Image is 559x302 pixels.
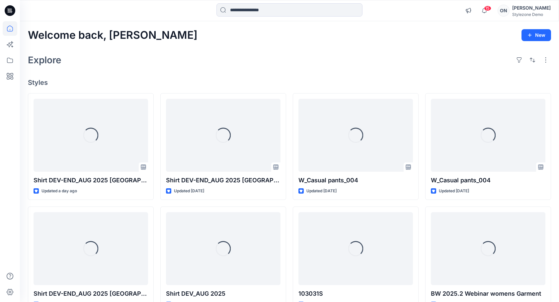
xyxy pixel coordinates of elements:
[28,79,551,87] h4: Styles
[484,6,491,11] span: 15
[34,289,148,298] p: Shirt DEV-END_AUG 2025 [GEOGRAPHIC_DATA]
[34,176,148,185] p: Shirt DEV-END_AUG 2025 [GEOGRAPHIC_DATA]
[166,176,280,185] p: Shirt DEV-END_AUG 2025 [GEOGRAPHIC_DATA]
[521,29,551,41] button: New
[298,289,413,298] p: 103031S
[28,55,61,65] h2: Explore
[41,188,77,195] p: Updated a day ago
[431,289,545,298] p: BW 2025.2 Webinar womens Garment
[298,176,413,185] p: W_Casual pants_004
[306,188,337,195] p: Updated [DATE]
[28,29,198,41] h2: Welcome back, [PERSON_NAME]
[431,176,545,185] p: W_Casual pants_004
[439,188,469,195] p: Updated [DATE]
[498,5,510,17] div: ON
[512,12,551,17] div: Stylezone Demo
[512,4,551,12] div: [PERSON_NAME]
[166,289,280,298] p: Shirt DEV_AUG 2025
[174,188,204,195] p: Updated [DATE]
